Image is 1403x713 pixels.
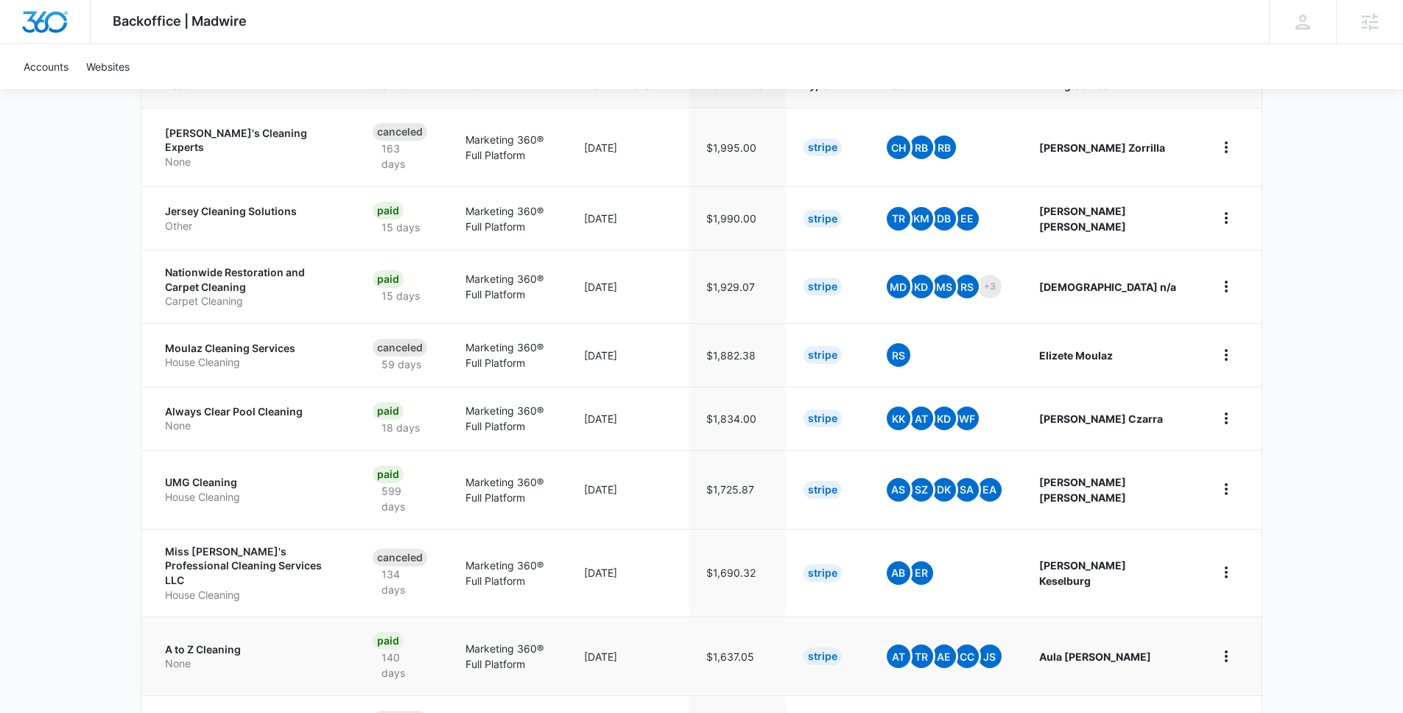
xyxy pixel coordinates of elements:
[887,343,910,367] span: RS
[689,529,786,617] td: $1,690.32
[165,642,337,657] p: A to Z Cleaning
[955,644,979,668] span: CC
[910,136,933,159] span: RB
[689,108,786,186] td: $1,995.00
[932,478,956,502] span: DK
[804,278,842,295] div: Stripe
[887,207,910,231] span: TR
[910,207,933,231] span: KM
[165,404,337,419] p: Always Clear Pool Cleaning
[165,126,337,155] p: [PERSON_NAME]'s Cleaning Experts
[689,387,786,450] td: $1,834.00
[165,355,337,370] p: House Cleaning
[955,207,979,231] span: ee
[1214,343,1238,367] button: home
[955,275,979,298] span: RS
[165,341,337,370] a: Moulaz Cleaning ServicesHouse Cleaning
[15,44,77,89] a: Accounts
[373,466,404,483] div: Paid
[910,407,933,430] span: At
[887,644,910,668] span: At
[373,288,429,303] p: 15 days
[689,250,786,323] td: $1,929.07
[465,641,549,672] p: Marketing 360® Full Platform
[165,265,337,309] a: Nationwide Restoration and Carpet CleaningCarpet Cleaning
[887,275,910,298] span: MD
[804,564,842,582] div: Stripe
[1039,559,1126,587] strong: [PERSON_NAME] Keselburg
[887,478,910,502] span: AS
[373,420,429,435] p: 18 days
[804,138,842,156] div: Stripe
[1039,476,1126,504] strong: [PERSON_NAME] [PERSON_NAME]
[932,136,956,159] span: RB
[465,474,549,505] p: Marketing 360® Full Platform
[910,561,933,585] span: ER
[932,644,956,668] span: AE
[113,13,247,29] span: Backoffice | Madwire
[465,132,549,163] p: Marketing 360® Full Platform
[465,558,549,589] p: Marketing 360® Full Platform
[165,490,337,505] p: House Cleaning
[887,407,910,430] span: KK
[373,566,431,597] p: 134 days
[566,186,689,250] td: [DATE]
[689,186,786,250] td: $1,990.00
[373,141,431,172] p: 163 days
[373,270,404,288] div: Paid
[566,108,689,186] td: [DATE]
[932,207,956,231] span: DB
[165,544,337,602] a: Miss [PERSON_NAME]'s Professional Cleaning Services LLCHouse Cleaning
[910,275,933,298] span: kD
[566,250,689,323] td: [DATE]
[165,588,337,603] p: House Cleaning
[1214,407,1238,430] button: home
[910,644,933,668] span: TR
[165,126,337,169] a: [PERSON_NAME]'s Cleaning ExpertsNone
[932,407,956,430] span: kD
[165,204,337,233] a: Jersey Cleaning SolutionsOther
[978,644,1002,668] span: JS
[373,632,404,650] div: Paid
[373,219,429,235] p: 15 days
[1039,650,1151,663] strong: Aula [PERSON_NAME]
[804,346,842,364] div: Stripe
[373,123,427,141] div: Canceled
[689,450,786,529] td: $1,725.87
[165,418,337,433] p: None
[566,323,689,387] td: [DATE]
[373,202,404,219] div: Paid
[165,475,337,490] p: UMG Cleaning
[1214,275,1238,298] button: home
[955,407,979,430] span: WF
[165,204,337,219] p: Jersey Cleaning Solutions
[804,481,842,499] div: Stripe
[932,275,956,298] span: MS
[373,356,430,372] p: 59 days
[165,404,337,433] a: Always Clear Pool CleaningNone
[566,387,689,450] td: [DATE]
[978,478,1002,502] span: EA
[978,275,1002,298] span: +3
[465,340,549,370] p: Marketing 360® Full Platform
[77,44,138,89] a: Websites
[804,210,842,228] div: Stripe
[689,323,786,387] td: $1,882.38
[1039,281,1176,293] strong: [DEMOGRAPHIC_DATA] n/a
[1039,349,1113,362] strong: Elizete Moulaz
[1214,644,1238,668] button: home
[887,561,910,585] span: AB
[465,271,549,302] p: Marketing 360® Full Platform
[165,544,337,588] p: Miss [PERSON_NAME]'s Professional Cleaning Services LLC
[1214,206,1238,230] button: home
[165,475,337,504] a: UMG CleaningHouse Cleaning
[373,402,404,420] div: Paid
[566,450,689,529] td: [DATE]
[373,549,427,566] div: Canceled
[910,478,933,502] span: SZ
[804,647,842,665] div: Stripe
[165,219,337,233] p: Other
[689,617,786,695] td: $1,637.05
[566,529,689,617] td: [DATE]
[1039,205,1126,233] strong: [PERSON_NAME] [PERSON_NAME]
